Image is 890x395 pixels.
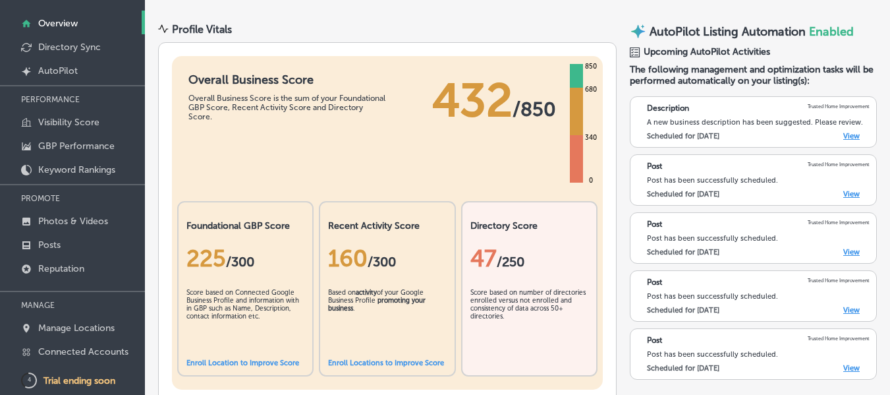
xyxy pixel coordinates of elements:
[513,98,556,121] span: / 850
[582,61,599,72] div: 850
[38,263,84,274] p: Reputation
[647,132,719,140] label: Scheduled for [DATE]
[38,117,99,128] p: Visibility Score
[432,73,513,128] span: 432
[497,254,524,270] span: /250
[38,140,115,152] p: GBP Performance
[38,216,108,227] p: Photos & Videos
[470,245,588,272] div: 47
[582,133,599,143] div: 340
[328,289,446,355] div: Based on of your Google Business Profile .
[328,220,446,231] h2: Recent Activity Score
[808,220,870,226] p: Trusted Home Improvement
[647,220,662,229] p: Post
[328,359,444,367] a: Enroll Locations to Improve Score
[186,359,299,367] a: Enroll Location to Improve Score
[647,118,870,127] div: A new business description has been suggested. Please review.
[38,164,115,175] p: Keyword Rankings
[808,336,870,342] p: Trusted Home Improvement
[647,176,870,185] div: Post has been successfully scheduled.
[630,23,646,40] img: autopilot-icon
[644,46,770,57] span: Upcoming AutoPilot Activities
[647,306,719,315] label: Scheduled for [DATE]
[582,84,599,95] div: 680
[808,162,870,167] p: Trusted Home Improvement
[647,190,719,198] label: Scheduled for [DATE]
[38,65,78,76] p: AutoPilot
[809,24,854,39] span: Enabled
[226,254,254,270] span: / 300
[43,375,115,386] p: Trial ending soon
[650,24,806,39] p: AutoPilot Listing Automation
[647,364,719,373] label: Scheduled for [DATE]
[630,64,877,86] span: The following management and optimization tasks will be performed automatically on your listing(s):
[843,248,860,257] a: View
[38,322,115,334] p: Manage Locations
[470,220,588,231] h2: Directory Score
[186,289,304,355] div: Score based on Connected Google Business Profile and information with in GBP such as Name, Descri...
[808,278,870,284] p: Trusted Home Improvement
[186,220,304,231] h2: Foundational GBP Score
[843,190,860,198] a: View
[186,245,304,272] div: 225
[843,306,860,315] a: View
[328,297,426,313] b: promoting your business
[647,336,662,345] p: Post
[172,23,232,36] div: Profile Vitals
[368,254,396,270] span: /300
[647,234,870,243] div: Post has been successfully scheduled.
[38,239,61,251] p: Posts
[647,350,870,359] div: Post has been successfully scheduled.
[328,245,446,272] div: 160
[38,42,101,53] p: Directory Sync
[188,94,386,121] div: Overall Business Score is the sum of your Foundational GBP Score, Recent Activity Score and Direc...
[38,18,78,29] p: Overview
[188,73,386,87] h1: Overall Business Score
[843,364,860,373] a: View
[647,162,662,171] p: Post
[586,175,596,186] div: 0
[647,278,662,287] p: Post
[470,289,588,355] div: Score based on number of directories enrolled versus not enrolled and consistency of data across ...
[38,346,128,357] p: Connected Accounts
[647,104,689,113] p: Description
[647,248,719,257] label: Scheduled for [DATE]
[356,289,377,297] b: activity
[843,132,860,140] a: View
[647,292,870,301] div: Post has been successfully scheduled.
[808,104,870,109] p: Trusted Home Improvement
